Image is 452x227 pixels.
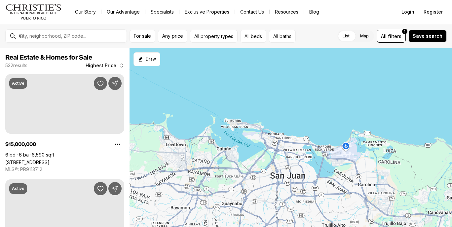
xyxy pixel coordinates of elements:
[12,81,24,86] p: Active
[108,182,122,195] button: Share Property
[70,7,101,17] a: Our Story
[381,33,387,40] span: All
[5,63,27,68] p: 532 results
[408,30,447,42] button: Save search
[420,5,447,19] button: Register
[94,182,107,195] button: Save Property: 602 BARBOSA AVE
[179,7,235,17] a: Exclusive Properties
[101,7,145,17] a: Our Advantage
[388,33,401,40] span: filters
[235,7,269,17] button: Contact Us
[130,30,155,43] button: For sale
[12,186,24,191] p: Active
[397,5,418,19] button: Login
[190,30,238,43] button: All property types
[240,30,266,43] button: All beds
[270,7,304,17] a: Resources
[5,159,50,165] a: 20 AMAPOLA ST, CAROLINA PR, 00979
[158,30,187,43] button: Any price
[162,33,183,39] span: Any price
[5,54,92,61] span: Real Estate & Homes for Sale
[111,138,124,151] button: Property options
[337,30,355,42] label: List
[404,29,405,34] span: 1
[145,7,179,17] a: Specialists
[355,30,374,42] label: Map
[5,4,62,20] img: logo
[413,33,442,39] span: Save search
[269,30,296,43] button: All baths
[401,9,414,15] span: Login
[304,7,324,17] a: Blog
[377,30,406,43] button: Allfilters1
[94,77,107,90] button: Save Property: 20 AMAPOLA ST
[108,77,122,90] button: Share Property
[86,63,116,68] span: Highest Price
[424,9,443,15] span: Register
[133,52,160,66] button: Start drawing
[134,33,151,39] span: For sale
[82,59,128,72] button: Highest Price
